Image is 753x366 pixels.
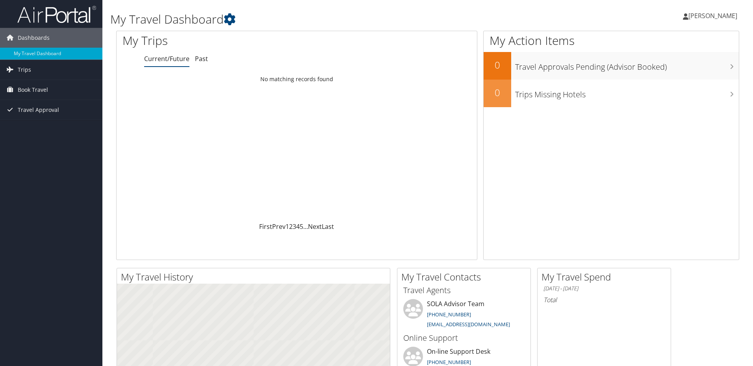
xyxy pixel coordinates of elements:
[427,359,471,366] a: [PHONE_NUMBER]
[272,222,286,231] a: Prev
[308,222,322,231] a: Next
[121,270,390,284] h2: My Travel History
[427,321,510,328] a: [EMAIL_ADDRESS][DOMAIN_NAME]
[289,222,293,231] a: 2
[296,222,300,231] a: 4
[300,222,303,231] a: 5
[195,54,208,63] a: Past
[18,100,59,120] span: Travel Approval
[401,270,530,284] h2: My Travel Contacts
[18,80,48,100] span: Book Travel
[399,299,529,331] li: SOLA Advisor Team
[683,4,745,28] a: [PERSON_NAME]
[110,11,534,28] h1: My Travel Dashboard
[484,80,739,107] a: 0Trips Missing Hotels
[117,72,477,86] td: No matching records found
[259,222,272,231] a: First
[543,285,665,292] h6: [DATE] - [DATE]
[144,54,189,63] a: Current/Future
[515,85,739,100] h3: Trips Missing Hotels
[543,295,665,304] h6: Total
[403,285,525,296] h3: Travel Agents
[427,311,471,318] a: [PHONE_NUMBER]
[18,60,31,80] span: Trips
[122,32,321,49] h1: My Trips
[484,52,739,80] a: 0Travel Approvals Pending (Advisor Booked)
[322,222,334,231] a: Last
[303,222,308,231] span: …
[286,222,289,231] a: 1
[688,11,737,20] span: [PERSON_NAME]
[515,58,739,72] h3: Travel Approvals Pending (Advisor Booked)
[18,28,50,48] span: Dashboards
[403,333,525,344] h3: Online Support
[293,222,296,231] a: 3
[484,58,511,72] h2: 0
[484,32,739,49] h1: My Action Items
[484,86,511,99] h2: 0
[17,5,96,24] img: airportal-logo.png
[542,270,671,284] h2: My Travel Spend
